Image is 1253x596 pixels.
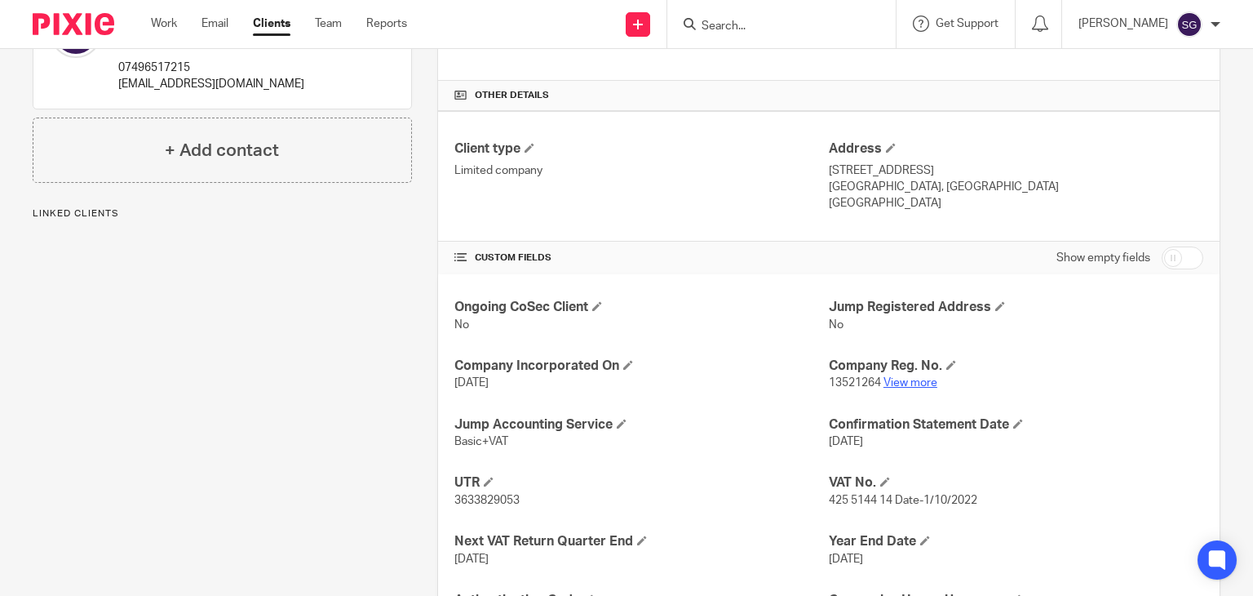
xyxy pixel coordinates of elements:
span: [DATE] [829,554,863,565]
input: Search [700,20,847,34]
h4: Ongoing CoSec Client [454,299,829,316]
h4: Jump Registered Address [829,299,1203,316]
h4: + Add contact [165,138,279,163]
h4: UTR [454,474,829,491]
span: [DATE] [454,554,489,565]
p: [GEOGRAPHIC_DATA] [829,195,1203,211]
span: No [454,319,469,331]
a: Team [315,16,342,32]
span: No [829,319,843,331]
a: Email [201,16,228,32]
span: 425 5144 14 Date-1/10/2022 [829,495,977,506]
p: [STREET_ADDRESS] [829,162,1203,179]
p: Linked clients [33,207,412,220]
h4: Client type [454,140,829,158]
span: 13521264 [829,377,881,389]
h4: CUSTOM FIELDS [454,251,829,265]
a: Clients [253,16,290,32]
p: [EMAIL_ADDRESS][DOMAIN_NAME] [118,76,304,92]
label: Show empty fields [1056,250,1150,266]
h4: Year End Date [829,533,1203,550]
h4: Company Reg. No. [829,358,1203,375]
p: [GEOGRAPHIC_DATA], [GEOGRAPHIC_DATA] [829,179,1203,195]
a: Reports [366,16,407,32]
h4: Address [829,140,1203,158]
p: [PERSON_NAME] [1078,16,1168,32]
span: Other details [475,89,549,102]
h4: Company Incorporated On [454,358,829,375]
h4: Confirmation Statement Date [829,416,1203,434]
span: [DATE] [454,377,489,389]
span: 3633829053 [454,495,520,506]
span: Basic+VAT [454,436,508,447]
h4: Next VAT Return Quarter End [454,533,829,550]
span: Get Support [936,18,998,29]
a: View more [883,377,937,389]
a: Work [151,16,177,32]
h4: Jump Accounting Service [454,416,829,434]
p: 07496517215 [118,60,304,76]
h4: VAT No. [829,474,1203,491]
img: svg%3E [1176,11,1202,38]
span: [DATE] [829,436,863,447]
p: Limited company [454,162,829,179]
img: Pixie [33,13,114,35]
